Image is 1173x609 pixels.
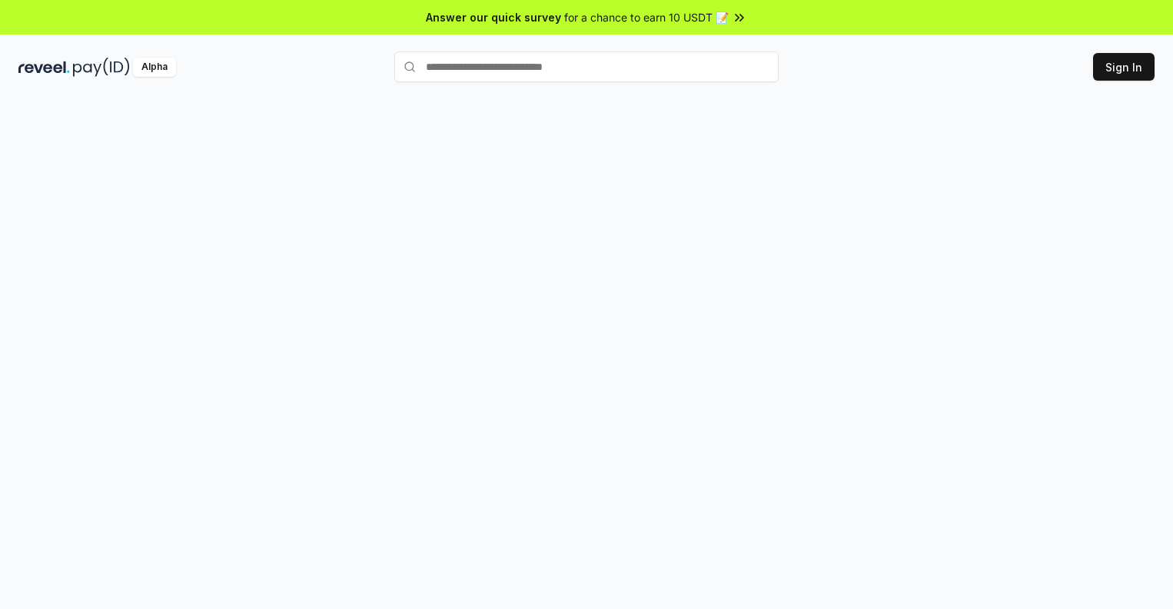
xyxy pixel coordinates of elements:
[426,9,561,25] span: Answer our quick survey
[564,9,729,25] span: for a chance to earn 10 USDT 📝
[133,58,176,77] div: Alpha
[18,58,70,77] img: reveel_dark
[73,58,130,77] img: pay_id
[1093,53,1155,81] button: Sign In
